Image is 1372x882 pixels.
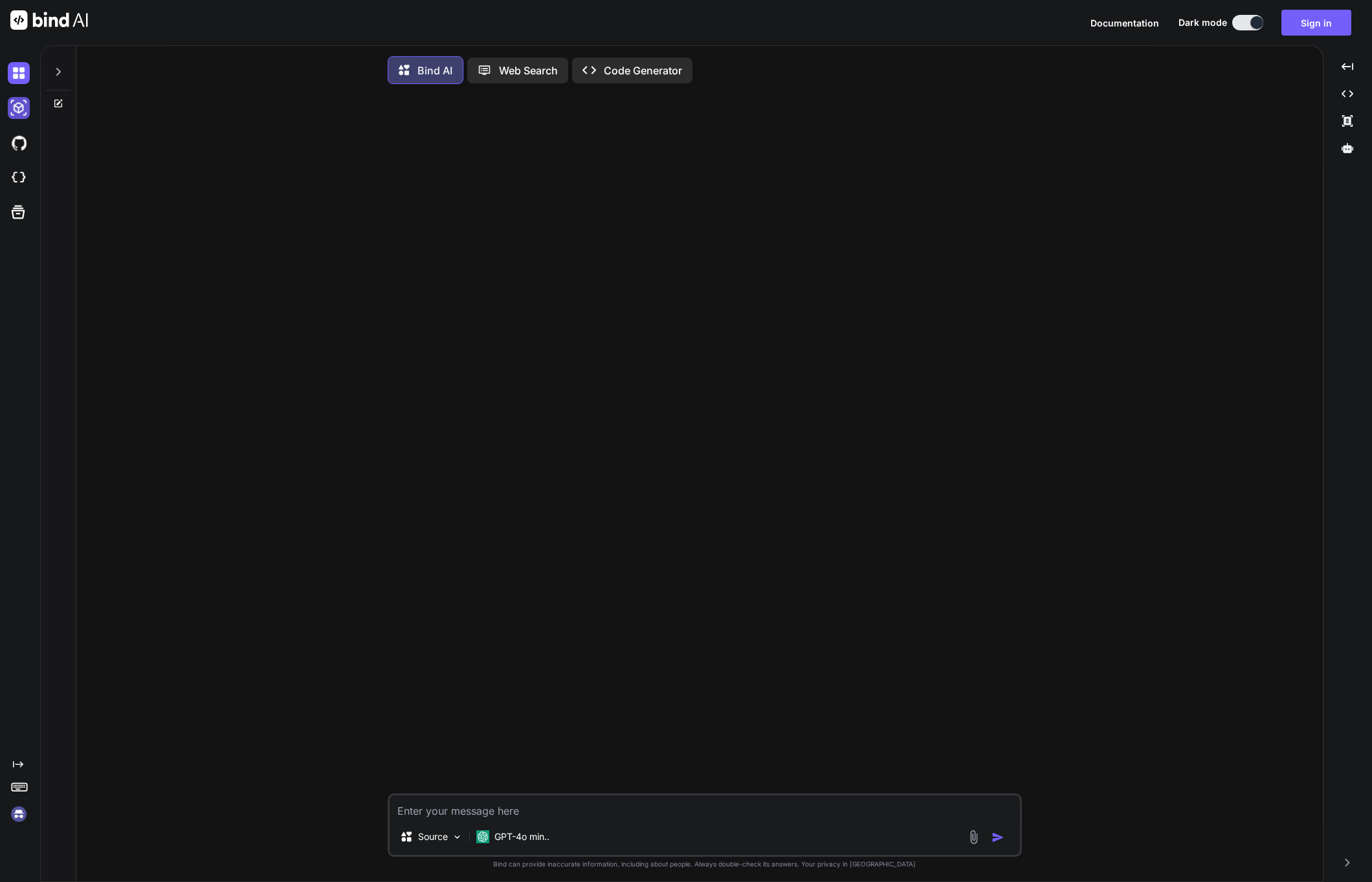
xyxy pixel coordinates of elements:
img: cloudideIcon [8,167,30,189]
img: Bind AI [10,10,88,30]
p: Bind AI [417,63,452,78]
img: githubDark [8,132,30,154]
p: Web Search [499,63,558,78]
p: Code Generator [604,63,682,78]
img: signin [8,803,30,825]
img: attachment [966,830,981,844]
img: darkChat [8,62,30,84]
img: darkAi-studio [8,97,30,119]
img: GPT-4o mini [476,830,489,843]
button: Documentation [1090,16,1159,30]
p: GPT-4o min.. [494,830,549,843]
button: Sign in [1281,10,1351,36]
span: Documentation [1090,17,1159,28]
img: icon [991,831,1004,844]
img: Pick Models [452,832,463,843]
span: Dark mode [1178,16,1227,29]
p: Bind can provide inaccurate information, including about people. Always double-check its answers.... [388,859,1022,869]
p: Source [418,830,448,843]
